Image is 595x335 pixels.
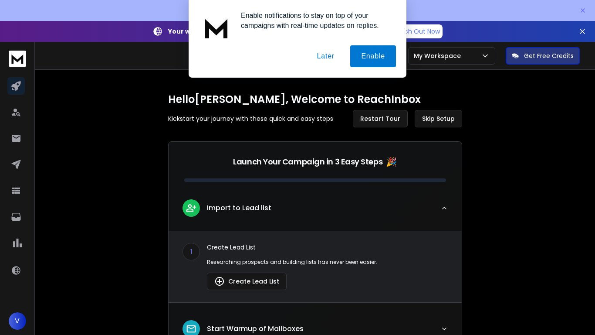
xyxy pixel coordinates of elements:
[9,312,26,330] button: V
[207,203,271,213] p: Import to Lead list
[168,114,333,123] p: Kickstart your journey with these quick and easy steps
[386,156,397,168] span: 🎉
[415,110,462,127] button: Skip Setup
[214,276,225,287] img: lead
[199,10,234,45] img: notification icon
[186,202,197,213] img: lead
[234,10,396,31] div: Enable notifications to stay on top of your campaigns with real-time updates on replies.
[353,110,408,127] button: Restart Tour
[168,92,462,106] h1: Hello [PERSON_NAME] , Welcome to ReachInbox
[186,323,197,335] img: lead
[306,45,345,67] button: Later
[233,156,382,168] p: Launch Your Campaign in 3 Easy Steps
[207,273,287,290] button: Create Lead List
[169,192,462,231] button: leadImport to Lead list
[207,243,448,252] p: Create Lead List
[169,231,462,302] div: leadImport to Lead list
[207,324,304,334] p: Start Warmup of Mailboxes
[183,243,200,260] div: 1
[207,259,448,266] p: Researching prospects and building lists has never been easier.
[422,114,455,123] span: Skip Setup
[350,45,396,67] button: Enable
